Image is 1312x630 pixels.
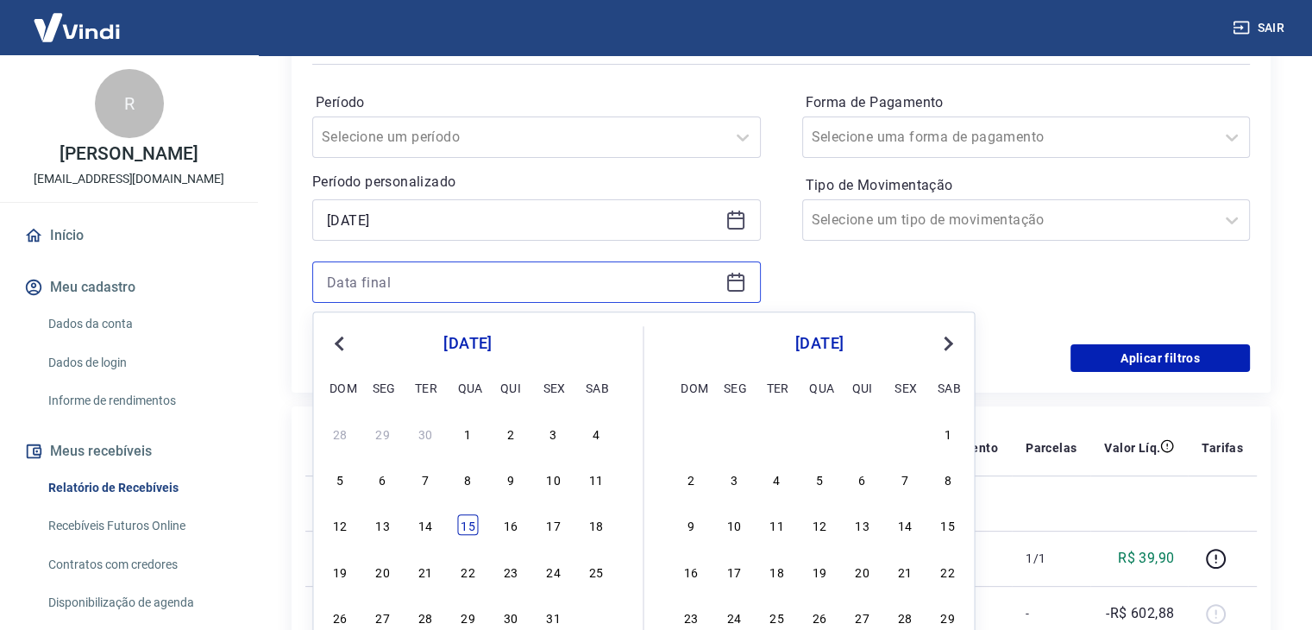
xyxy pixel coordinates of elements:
[681,515,701,536] div: Choose domingo, 9 de novembro de 2025
[500,607,521,627] div: Choose quinta-feira, 30 de outubro de 2025
[330,515,350,536] div: Choose domingo, 12 de outubro de 2025
[373,515,393,536] div: Choose segunda-feira, 13 de outubro de 2025
[41,383,237,419] a: Informe de rendimentos
[543,607,563,627] div: Choose sexta-feira, 31 de outubro de 2025
[41,547,237,583] a: Contratos com credores
[895,423,915,444] div: Choose sexta-feira, 31 de outubro de 2025
[457,515,478,536] div: Choose quarta-feira, 15 de outubro de 2025
[895,607,915,627] div: Choose sexta-feira, 28 de novembro de 2025
[895,561,915,582] div: Choose sexta-feira, 21 de novembro de 2025
[316,92,757,113] label: Período
[41,508,237,544] a: Recebíveis Futuros Online
[415,469,436,489] div: Choose terça-feira, 7 de outubro de 2025
[681,607,701,627] div: Choose domingo, 23 de novembro de 2025
[852,515,873,536] div: Choose quinta-feira, 13 de novembro de 2025
[1070,344,1250,372] button: Aplicar filtros
[327,420,608,629] div: month 2025-10
[373,561,393,582] div: Choose segunda-feira, 20 de outubro de 2025
[41,345,237,381] a: Dados de login
[1026,439,1077,457] p: Parcelas
[809,423,830,444] div: Choose quarta-feira, 29 de outubro de 2025
[41,585,237,621] a: Disponibilização de agenda
[329,333,349,354] button: Previous Month
[41,306,237,342] a: Dados da conta
[938,377,958,398] div: sab
[21,217,237,255] a: Início
[1104,439,1160,457] p: Valor Líq.
[330,561,350,582] div: Choose domingo, 19 de outubro de 2025
[681,423,701,444] div: Choose domingo, 26 de outubro de 2025
[415,423,436,444] div: Choose terça-feira, 30 de setembro de 2025
[938,333,958,354] button: Next Month
[543,469,563,489] div: Choose sexta-feira, 10 de outubro de 2025
[724,607,744,627] div: Choose segunda-feira, 24 de novembro de 2025
[586,377,606,398] div: sab
[852,469,873,489] div: Choose quinta-feira, 6 de novembro de 2025
[766,377,787,398] div: ter
[415,561,436,582] div: Choose terça-feira, 21 de outubro de 2025
[327,207,719,233] input: Data inicial
[373,469,393,489] div: Choose segunda-feira, 6 de outubro de 2025
[766,561,787,582] div: Choose terça-feira, 18 de novembro de 2025
[938,423,958,444] div: Choose sábado, 1 de novembro de 2025
[852,423,873,444] div: Choose quinta-feira, 30 de outubro de 2025
[895,377,915,398] div: sex
[724,423,744,444] div: Choose segunda-feira, 27 de outubro de 2025
[586,561,606,582] div: Choose sábado, 25 de outubro de 2025
[586,423,606,444] div: Choose sábado, 4 de outubro de 2025
[724,561,744,582] div: Choose segunda-feira, 17 de novembro de 2025
[500,561,521,582] div: Choose quinta-feira, 23 de outubro de 2025
[809,377,830,398] div: qua
[586,515,606,536] div: Choose sábado, 18 de outubro de 2025
[330,469,350,489] div: Choose domingo, 5 de outubro de 2025
[21,432,237,470] button: Meus recebíveis
[457,377,478,398] div: qua
[766,515,787,536] div: Choose terça-feira, 11 de novembro de 2025
[1026,550,1077,567] p: 1/1
[806,175,1247,196] label: Tipo de Movimentação
[1229,12,1291,44] button: Sair
[543,423,563,444] div: Choose sexta-feira, 3 de outubro de 2025
[327,333,608,354] div: [DATE]
[766,607,787,627] div: Choose terça-feira, 25 de novembro de 2025
[895,515,915,536] div: Choose sexta-feira, 14 de novembro de 2025
[1118,548,1174,569] p: R$ 39,90
[938,561,958,582] div: Choose sábado, 22 de novembro de 2025
[312,172,761,192] p: Período personalizado
[938,469,958,489] div: Choose sábado, 8 de novembro de 2025
[681,377,701,398] div: dom
[373,607,393,627] div: Choose segunda-feira, 27 de outubro de 2025
[327,269,719,295] input: Data final
[679,333,961,354] div: [DATE]
[373,423,393,444] div: Choose segunda-feira, 29 de setembro de 2025
[543,377,563,398] div: sex
[330,607,350,627] div: Choose domingo, 26 de outubro de 2025
[500,515,521,536] div: Choose quinta-feira, 16 de outubro de 2025
[457,561,478,582] div: Choose quarta-feira, 22 de outubro de 2025
[852,607,873,627] div: Choose quinta-feira, 27 de novembro de 2025
[681,469,701,489] div: Choose domingo, 2 de novembro de 2025
[852,377,873,398] div: qui
[415,607,436,627] div: Choose terça-feira, 28 de outubro de 2025
[543,561,563,582] div: Choose sexta-feira, 24 de outubro de 2025
[60,145,198,163] p: [PERSON_NAME]
[806,92,1247,113] label: Forma de Pagamento
[34,170,224,188] p: [EMAIL_ADDRESS][DOMAIN_NAME]
[681,561,701,582] div: Choose domingo, 16 de novembro de 2025
[809,561,830,582] div: Choose quarta-feira, 19 de novembro de 2025
[457,469,478,489] div: Choose quarta-feira, 8 de outubro de 2025
[500,469,521,489] div: Choose quinta-feira, 9 de outubro de 2025
[724,377,744,398] div: seg
[543,515,563,536] div: Choose sexta-feira, 17 de outubro de 2025
[500,377,521,398] div: qui
[373,377,393,398] div: seg
[938,607,958,627] div: Choose sábado, 29 de novembro de 2025
[809,607,830,627] div: Choose quarta-feira, 26 de novembro de 2025
[724,469,744,489] div: Choose segunda-feira, 3 de novembro de 2025
[500,423,521,444] div: Choose quinta-feira, 2 de outubro de 2025
[457,423,478,444] div: Choose quarta-feira, 1 de outubro de 2025
[1026,605,1077,622] p: -
[21,268,237,306] button: Meu cadastro
[766,469,787,489] div: Choose terça-feira, 4 de novembro de 2025
[330,423,350,444] div: Choose domingo, 28 de setembro de 2025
